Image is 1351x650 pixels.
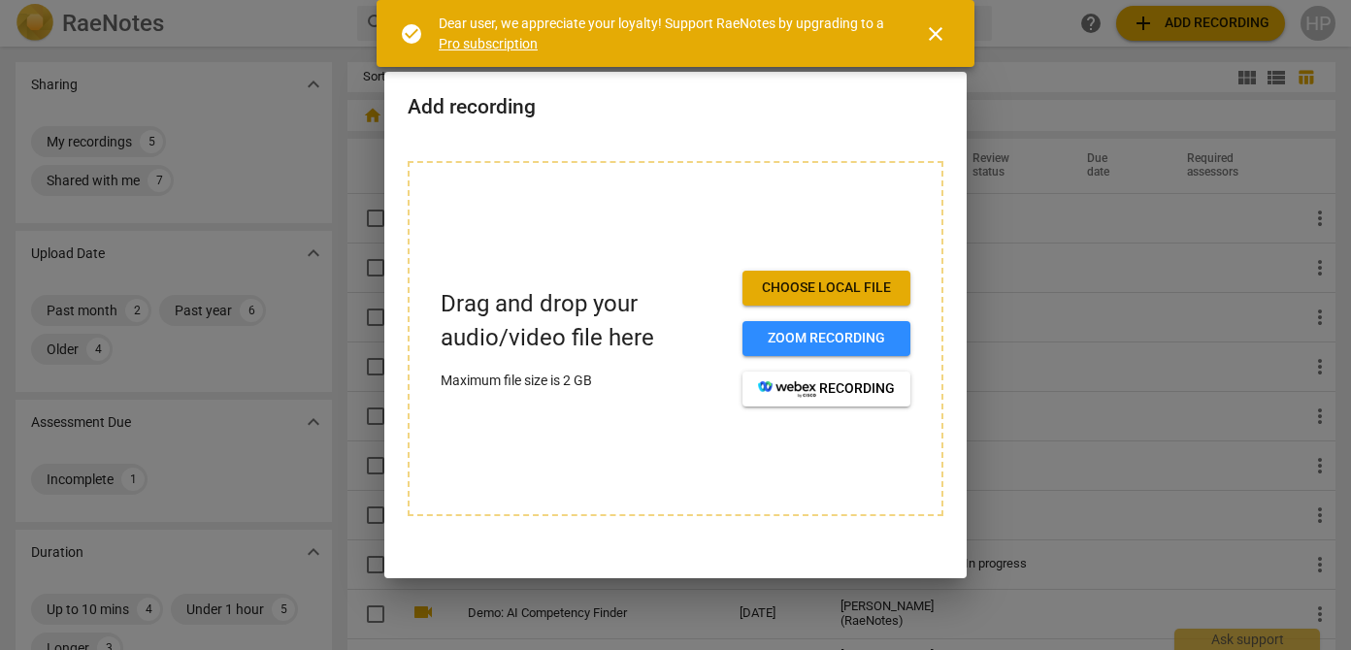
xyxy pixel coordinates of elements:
a: Pro subscription [439,36,538,51]
span: Choose local file [758,278,895,298]
button: Zoom recording [742,321,910,356]
p: Maximum file size is 2 GB [441,371,727,391]
span: recording [758,379,895,399]
p: Drag and drop your audio/video file here [441,287,727,355]
h2: Add recording [408,95,943,119]
div: Dear user, we appreciate your loyalty! Support RaeNotes by upgrading to a [439,14,889,53]
span: Zoom recording [758,329,895,348]
button: Close [912,11,959,57]
span: close [924,22,947,46]
button: recording [742,372,910,406]
button: Choose local file [742,271,910,306]
span: check_circle [400,22,423,46]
